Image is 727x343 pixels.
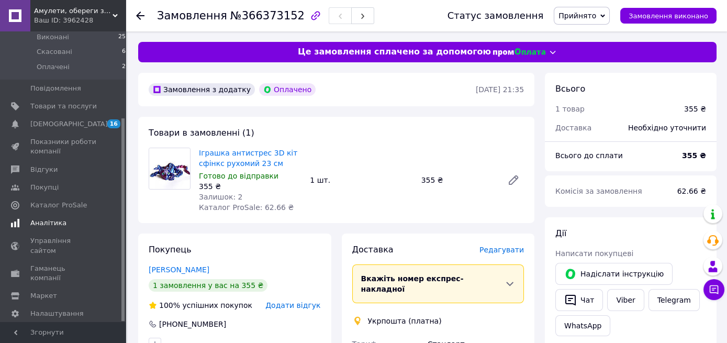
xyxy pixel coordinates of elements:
[555,151,623,160] span: Всього до сплати
[30,264,97,283] span: Гаманець компанії
[365,316,444,326] div: Укрпошта (платна)
[622,116,712,139] div: Необхідно уточнити
[30,218,66,228] span: Аналітика
[118,32,129,42] span: 255
[30,119,108,129] span: [DEMOGRAPHIC_DATA]
[503,170,524,191] a: Редагувати
[30,183,59,192] span: Покупці
[158,319,227,329] div: [PHONE_NUMBER]
[677,187,706,195] span: 62.66 ₴
[555,187,642,195] span: Комісія за замовлення
[555,105,585,113] span: 1 товар
[555,228,566,238] span: Дії
[149,245,192,255] span: Покупець
[30,201,87,210] span: Каталог ProSale
[265,301,320,309] span: Додати відгук
[30,84,81,93] span: Повідомлення
[34,16,126,25] div: Ваш ID: 3962428
[306,173,417,187] div: 1 шт.
[30,309,84,318] span: Налаштування
[684,104,706,114] div: 355 ₴
[199,193,243,201] span: Залишок: 2
[620,8,717,24] button: Замовлення виконано
[149,83,255,96] div: Замовлення з додатку
[417,173,499,187] div: 355 ₴
[476,85,524,94] time: [DATE] 21:35
[298,46,491,58] span: Це замовлення сплачено за допомогою
[37,32,69,42] span: Виконані
[555,84,585,94] span: Всього
[555,289,603,311] button: Чат
[149,279,267,292] div: 1 замовлення у вас на 355 ₴
[199,149,297,168] a: Іграшка антистрес 3D кіт сфінкс рухомий 23 см
[34,6,113,16] span: Амулети, обереги з каміння
[30,291,57,301] span: Маркет
[555,263,673,285] button: Надіслати інструкцію
[149,128,254,138] span: Товари в замовленні (1)
[30,137,97,156] span: Показники роботи компанії
[555,124,591,132] span: Доставка
[149,148,190,189] img: Іграшка антистрес 3D кіт сфінкс рухомий 23 см
[703,279,724,300] button: Чат з покупцем
[199,181,301,192] div: 355 ₴
[30,236,97,255] span: Управління сайтом
[149,300,252,311] div: успішних покупок
[558,12,596,20] span: Прийнято
[107,119,120,128] span: 16
[361,274,464,293] span: Вкажіть номер експрес-накладної
[448,10,544,21] div: Статус замовлення
[555,249,633,258] span: Написати покупцеві
[136,10,144,21] div: Повернутися назад
[607,289,644,311] a: Viber
[157,9,227,22] span: Замовлення
[259,83,316,96] div: Оплачено
[230,9,305,22] span: №366373152
[30,165,58,174] span: Відгуки
[159,301,180,309] span: 100%
[555,315,610,336] a: WhatsApp
[682,151,706,160] b: 355 ₴
[352,245,394,255] span: Доставка
[37,47,72,57] span: Скасовані
[30,102,97,111] span: Товари та послуги
[199,203,294,212] span: Каталог ProSale: 62.66 ₴
[648,289,700,311] a: Telegram
[37,62,70,72] span: Оплачені
[479,246,524,254] span: Редагувати
[199,172,278,180] span: Готово до відправки
[149,265,209,274] a: [PERSON_NAME]
[629,12,708,20] span: Замовлення виконано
